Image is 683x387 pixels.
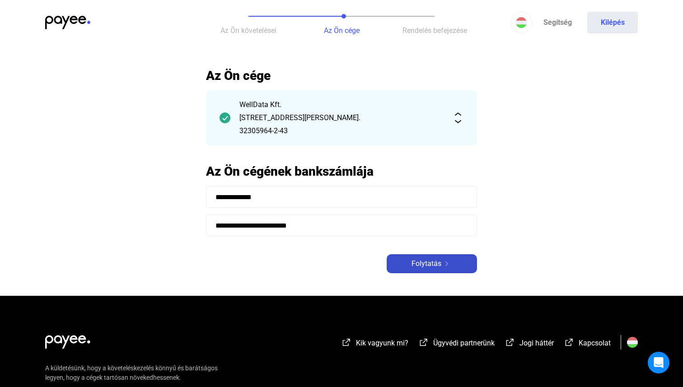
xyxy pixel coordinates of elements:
img: payee-logo [45,16,90,29]
img: HU.svg [627,337,638,348]
span: Kik vagyunk mi? [356,339,408,347]
span: Az Ön követelései [220,26,276,35]
span: Kapcsolat [579,339,611,347]
img: HU [516,17,527,28]
div: 32305964-2-43 [239,126,444,136]
span: Az Ön cége [324,26,360,35]
div: [STREET_ADDRESS][PERSON_NAME]. [239,112,444,123]
h2: Az Ön cége [206,68,477,84]
span: Rendelés befejezése [402,26,467,35]
img: arrow-right-white [441,261,452,266]
a: Segítség [532,12,583,33]
a: external-link-whiteÜgyvédi partnerünk [418,340,495,349]
button: Kilépés [587,12,638,33]
img: white-payee-white-dot.svg [45,330,90,349]
img: external-link-white [418,338,429,347]
button: Folytatásarrow-right-white [387,254,477,273]
div: WellData Kft. [239,99,444,110]
button: HU [510,12,532,33]
img: expand [453,112,463,123]
span: Folytatás [412,258,441,269]
img: external-link-white [505,338,515,347]
a: external-link-whiteKik vagyunk mi? [341,340,408,349]
span: Jogi háttér [519,339,554,347]
img: external-link-white [564,338,575,347]
a: external-link-whiteKapcsolat [564,340,611,349]
img: external-link-white [341,338,352,347]
a: external-link-whiteJogi háttér [505,340,554,349]
span: Ügyvédi partnerünk [433,339,495,347]
div: Open Intercom Messenger [648,352,669,373]
h2: Az Ön cégének bankszámlája [206,163,477,179]
img: checkmark-darker-green-circle [220,112,230,123]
